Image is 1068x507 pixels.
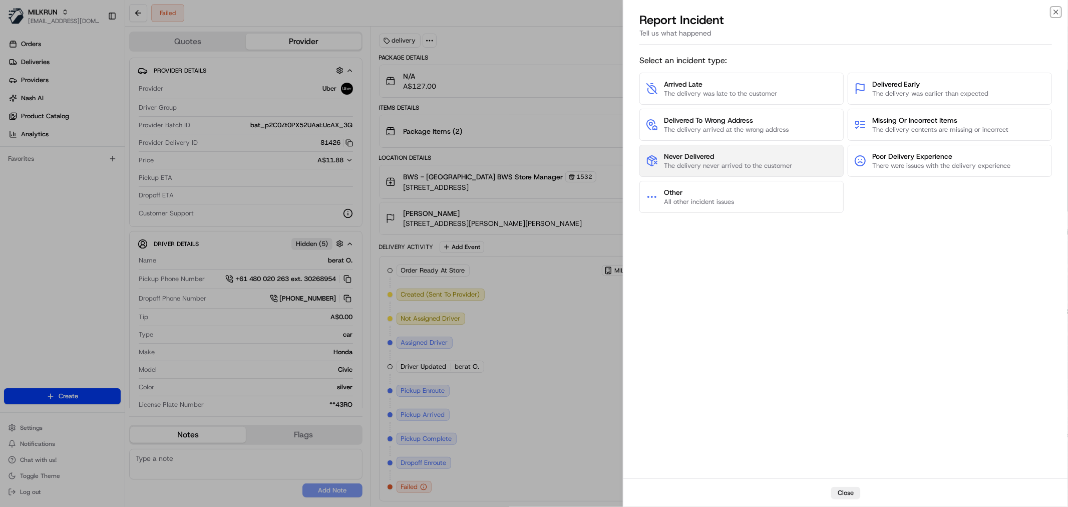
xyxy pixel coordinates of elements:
button: Poor Delivery ExperienceThere were issues with the delivery experience [848,145,1052,177]
span: Poor Delivery Experience [872,151,1010,161]
span: The delivery was late to the customer [664,89,777,98]
button: Never DeliveredThe delivery never arrived to the customer [639,145,844,177]
span: The delivery contents are missing or incorrect [872,125,1008,134]
span: Select an incident type: [639,55,1052,67]
span: All other incident issues [664,197,734,206]
span: Other [664,187,734,197]
button: Delivered EarlyThe delivery was earlier than expected [848,73,1052,105]
span: Never Delivered [664,151,792,161]
span: Delivered Early [872,79,988,89]
span: The delivery was earlier than expected [872,89,988,98]
span: The delivery never arrived to the customer [664,161,792,170]
button: Arrived LateThe delivery was late to the customer [639,73,844,105]
span: There were issues with the delivery experience [872,161,1010,170]
span: Delivered To Wrong Address [664,115,789,125]
button: Delivered To Wrong AddressThe delivery arrived at the wrong address [639,109,844,141]
span: The delivery arrived at the wrong address [664,125,789,134]
div: Tell us what happened [639,28,1052,45]
p: Report Incident [639,12,724,28]
span: Missing Or Incorrect Items [872,115,1008,125]
span: Arrived Late [664,79,777,89]
button: OtherAll other incident issues [639,181,844,213]
button: Close [831,487,860,499]
button: Missing Or Incorrect ItemsThe delivery contents are missing or incorrect [848,109,1052,141]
